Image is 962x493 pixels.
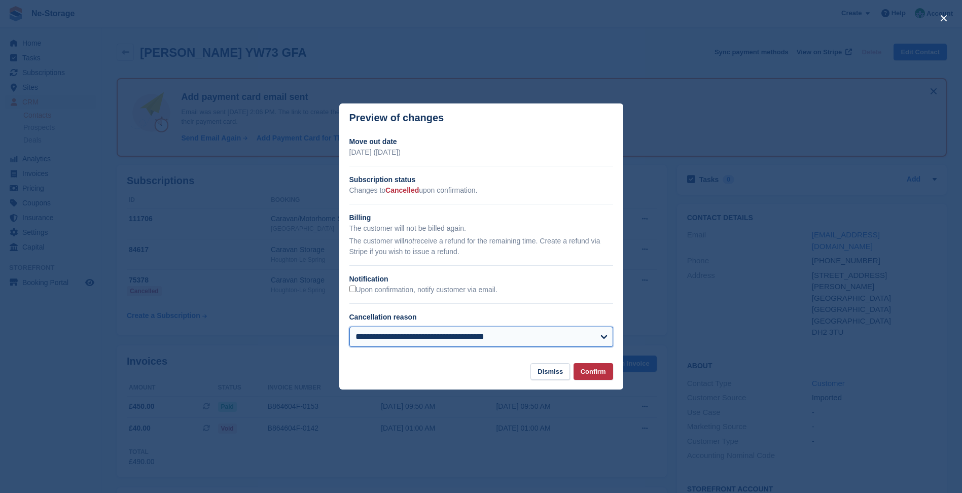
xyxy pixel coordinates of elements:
p: Changes to upon confirmation. [349,185,613,196]
p: Preview of changes [349,112,444,124]
button: close [936,10,952,26]
em: not [404,237,414,245]
p: The customer will not be billed again. [349,223,613,234]
h2: Subscription status [349,174,613,185]
h2: Notification [349,274,613,285]
span: Cancelled [385,186,419,194]
h2: Billing [349,213,613,223]
p: The customer will receive a refund for the remaining time. Create a refund via Stripe if you wish... [349,236,613,257]
button: Dismiss [530,363,570,380]
label: Cancellation reason [349,313,417,321]
label: Upon confirmation, notify customer via email. [349,286,497,295]
button: Confirm [574,363,613,380]
h2: Move out date [349,136,613,147]
p: [DATE] ([DATE]) [349,147,613,158]
input: Upon confirmation, notify customer via email. [349,286,356,292]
